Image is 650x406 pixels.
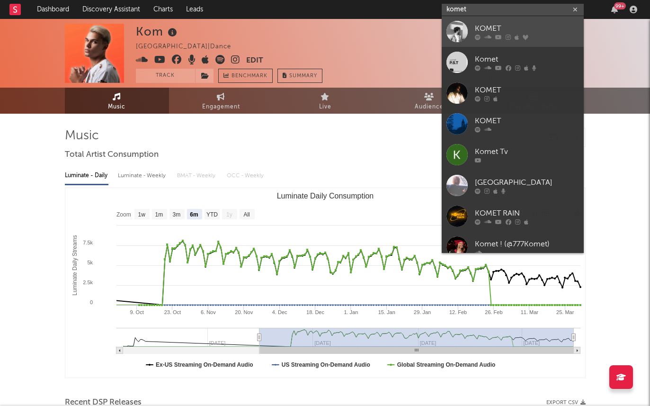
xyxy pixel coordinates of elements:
[414,309,431,315] text: 29. Jan
[442,139,584,170] a: Komet Tv
[65,88,169,114] a: Music
[156,361,253,368] text: Ex-US Streaming On-Demand Audio
[136,69,195,83] button: Track
[136,24,179,39] div: Kom
[273,88,377,114] a: Live
[83,240,93,245] text: 7.5k
[319,101,331,113] span: Live
[442,47,584,78] a: Komet
[65,188,585,378] svg: Luminate Daily Consumption
[475,177,579,188] div: [GEOGRAPHIC_DATA]
[169,88,273,114] a: Engagement
[344,309,358,315] text: 1. Jan
[475,23,579,34] div: KOMET
[65,168,108,184] div: Luminate - Daily
[218,69,273,83] a: Benchmark
[449,309,466,315] text: 12. Feb
[442,232,584,262] a: Komet ! (@777Komet)
[235,309,253,315] text: 20. Nov
[136,41,242,53] div: [GEOGRAPHIC_DATA] | Dance
[415,101,444,113] span: Audience
[164,309,180,315] text: 23. Oct
[442,16,584,47] a: KOMET
[71,235,78,295] text: Luminate Daily Streams
[377,88,481,114] a: Audience
[116,211,131,218] text: Zoom
[397,361,495,368] text: Global Streaming On-Demand Audio
[83,280,93,285] text: 2.5k
[378,309,395,315] text: 15. Jan
[277,69,322,83] button: Summary
[289,73,317,79] span: Summary
[206,211,217,218] text: YTD
[475,54,579,65] div: Komet
[138,211,145,218] text: 1w
[130,309,143,315] text: 9. Oct
[243,211,249,218] text: All
[485,309,502,315] text: 26. Feb
[475,115,579,126] div: KOMET
[475,146,579,157] div: Komet Tv
[272,309,287,315] text: 4. Dec
[475,238,579,250] div: Komet ! (@777Komet)
[475,208,579,219] div: KOMET RAIN
[89,299,92,305] text: 0
[108,101,125,113] span: Music
[614,2,626,9] div: 99 +
[442,170,584,201] a: [GEOGRAPHIC_DATA]
[202,101,240,113] span: Engagement
[556,309,574,315] text: 25. Mar
[442,108,584,139] a: KOMET
[281,361,370,368] text: US Streaming On-Demand Audio
[87,260,93,265] text: 5k
[226,211,232,218] text: 1y
[442,4,584,16] input: Search for artists
[442,78,584,108] a: KOMET
[611,6,618,13] button: 99+
[475,84,579,96] div: KOMET
[172,211,180,218] text: 3m
[306,309,324,315] text: 18. Dec
[155,211,163,218] text: 1m
[232,71,267,82] span: Benchmark
[276,192,374,200] text: Luminate Daily Consumption
[65,149,159,161] span: Total Artist Consumption
[190,211,198,218] text: 6m
[520,309,538,315] text: 11. Mar
[546,400,586,406] button: Export CSV
[442,201,584,232] a: KOMET RAIN
[200,309,215,315] text: 6. Nov
[246,55,263,67] button: Edit
[118,168,168,184] div: Luminate - Weekly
